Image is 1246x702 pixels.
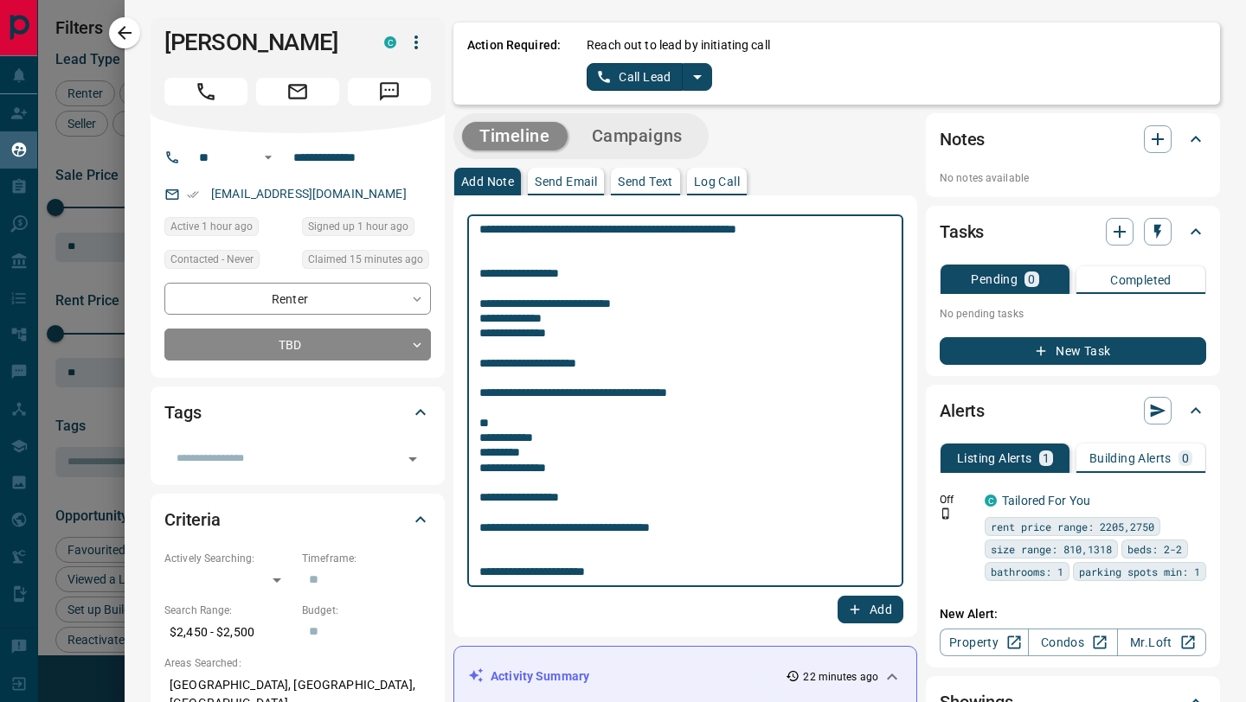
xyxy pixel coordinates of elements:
a: Tailored For You [1002,494,1090,507]
p: Log Call [694,175,740,188]
span: parking spots min: 1 [1079,563,1200,580]
button: Timeline [462,122,568,150]
span: Email [256,78,339,105]
p: Search Range: [164,603,293,618]
h2: Notes [940,125,985,153]
div: Renter [164,283,431,315]
span: Contacted - Never [170,251,254,268]
p: Budget: [302,603,431,618]
div: Tasks [940,211,1206,252]
h2: Tasks [940,218,984,246]
a: [EMAIL_ADDRESS][DOMAIN_NAME] [211,187,407,201]
button: Call Lead [587,63,683,91]
span: size range: 810,1318 [991,540,1112,558]
h2: Alerts [940,397,985,424]
div: split button [587,63,712,91]
span: Claimed 15 minutes ago [308,251,423,268]
p: Pending [971,273,1018,285]
div: condos.ca [985,495,997,507]
p: Actively Searching: [164,551,293,566]
p: Add Note [461,175,514,188]
div: Criteria [164,499,431,540]
h1: [PERSON_NAME] [164,29,358,56]
h2: Tags [164,399,201,426]
span: Message [348,78,431,105]
p: New Alert: [940,605,1206,623]
p: Areas Searched: [164,655,431,671]
p: Reach out to lead by initiating call [587,36,770,54]
div: Wed Aug 13 2025 [302,250,431,274]
button: Open [258,147,279,168]
div: Activity Summary22 minutes ago [468,661,902,692]
p: Building Alerts [1089,452,1172,464]
div: Wed Aug 13 2025 [302,217,431,241]
div: Tags [164,392,431,433]
p: Timeframe: [302,551,431,566]
p: Completed [1110,274,1172,286]
span: rent price range: 2205,2750 [991,518,1154,535]
button: New Task [940,337,1206,365]
p: 22 minutes ago [803,669,878,685]
p: No pending tasks [940,301,1206,327]
span: Active 1 hour ago [170,218,253,235]
span: Signed up 1 hour ago [308,218,408,235]
p: Action Required: [467,36,561,91]
p: $2,450 - $2,500 [164,618,293,647]
div: condos.ca [384,36,396,48]
div: Notes [940,118,1206,160]
button: Campaigns [575,122,700,150]
p: 1 [1043,452,1050,464]
p: Send Email [535,175,597,188]
div: Wed Aug 13 2025 [164,217,293,241]
svg: Push Notification Only [940,507,952,520]
p: Send Text [618,175,673,188]
button: Open [401,447,425,471]
div: Alerts [940,390,1206,431]
a: Condos [1028,629,1117,656]
svg: Email Verified [187,188,199,201]
p: No notes available [940,170,1206,186]
span: beds: 2-2 [1127,540,1182,558]
div: TBD [164,329,431,361]
p: Activity Summary [491,667,589,686]
a: Property [940,629,1029,656]
p: 0 [1182,452,1189,464]
span: Call [164,78,247,105]
p: Listing Alerts [957,452,1032,464]
a: Mr.Loft [1117,629,1206,656]
p: 0 [1028,273,1035,285]
span: bathrooms: 1 [991,563,1063,580]
button: Add [838,596,903,623]
h2: Criteria [164,506,221,533]
p: Off [940,492,974,507]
